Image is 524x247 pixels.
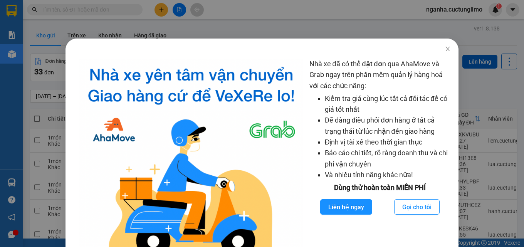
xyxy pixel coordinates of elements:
[325,115,451,137] li: Dễ dàng điều phối đơn hàng ở tất cả trạng thái từ lúc nhận đến giao hàng
[328,202,364,212] span: Liên hệ ngay
[325,170,451,180] li: Và nhiều tính năng khác nữa!
[394,199,440,215] button: Gọi cho tôi
[309,182,451,193] div: Dùng thử hoàn toàn MIỄN PHÍ
[320,199,372,215] button: Liên hệ ngay
[402,202,432,212] span: Gọi cho tôi
[325,137,451,148] li: Định vị tài xế theo thời gian thực
[437,39,458,60] button: Close
[325,93,451,115] li: Kiểm tra giá cùng lúc tất cả đối tác để có giá tốt nhất
[445,46,451,52] span: close
[325,148,451,170] li: Báo cáo chi tiết, rõ ràng doanh thu và chi phí vận chuyển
